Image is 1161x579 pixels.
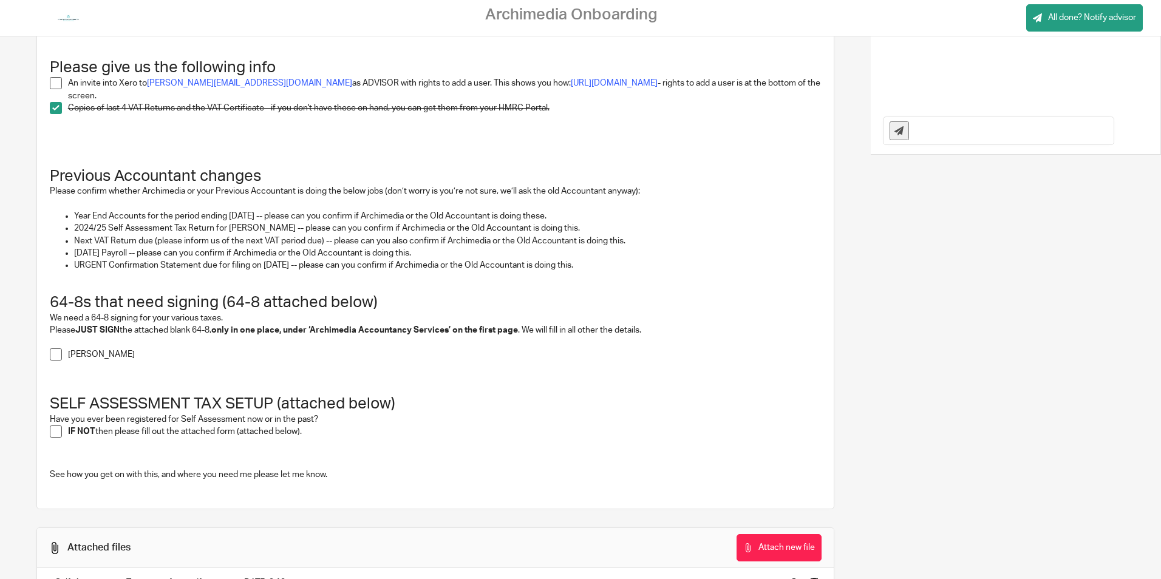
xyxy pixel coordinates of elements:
strong: IF NOT [68,427,95,436]
strong: only in one place, under ‘Archimedia Accountancy Services’ on the first page [211,326,518,334]
p: An invite into Xero to as ADVISOR with rights to add a user. This shows you how: - rights to add ... [68,77,822,102]
a: All done? Notify advisor [1026,4,1143,32]
h1: 64-8s that need signing (64-8 attached below) [50,293,822,312]
h1: SELF ASSESSMENT TAX SETUP (attached below) [50,394,822,413]
p: Next VAT Return due (please inform us of the next VAT period due) -- please can you also confirm ... [74,235,822,247]
p: Have you ever been registered for Self Assessment now or in the past? [50,413,822,425]
p: then please fill out the attached form (attached below). [68,425,822,438]
p: Year End Accounts for the period ending [DATE] -- please can you confirm if Archimedia or the Old... [74,210,822,222]
p: URGENT Confirmation Statement due for filing on [DATE] -- please can you confirm if Archimedia or... [74,259,822,271]
p: Copies of last 4 VAT Returns and the VAT Certificate - if you don't have these on hand, you can g... [68,102,822,114]
p: Please confirm whether Archimedia or your Previous Accountant is doing the below jobs (don’t worr... [50,185,822,197]
a: [PERSON_NAME][EMAIL_ADDRESS][DOMAIN_NAME] [147,79,352,87]
button: Attach new file [737,534,822,561]
strong: JUST SIGN [75,326,120,334]
p: [PERSON_NAME] [68,348,822,361]
p: We need a 64-8 signing for your various taxes. [50,312,822,324]
div: Attached files [67,541,131,554]
h1: Previous Accountant changes [50,148,822,186]
p: [DATE] Payroll -- please can you confirm if Archimedia or the Old Accountant is doing this. [74,247,822,259]
p: 2024/25 Self Assessment Tax Return for [PERSON_NAME] -- please can you confirm if Archimedia or t... [74,222,822,234]
h2: Archimedia Onboarding [485,5,658,24]
img: Logo%2002%20SVG.jpg [53,9,84,27]
h1: Please give us the following info [50,21,822,77]
p: See how you get on with this, and where you need me please let me know. [50,469,822,481]
span: All done? Notify advisor [1048,12,1136,24]
p: Please the attached blank 64-8, . We will fill in all other the details. [50,324,822,336]
a: [URL][DOMAIN_NAME] [571,79,658,87]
